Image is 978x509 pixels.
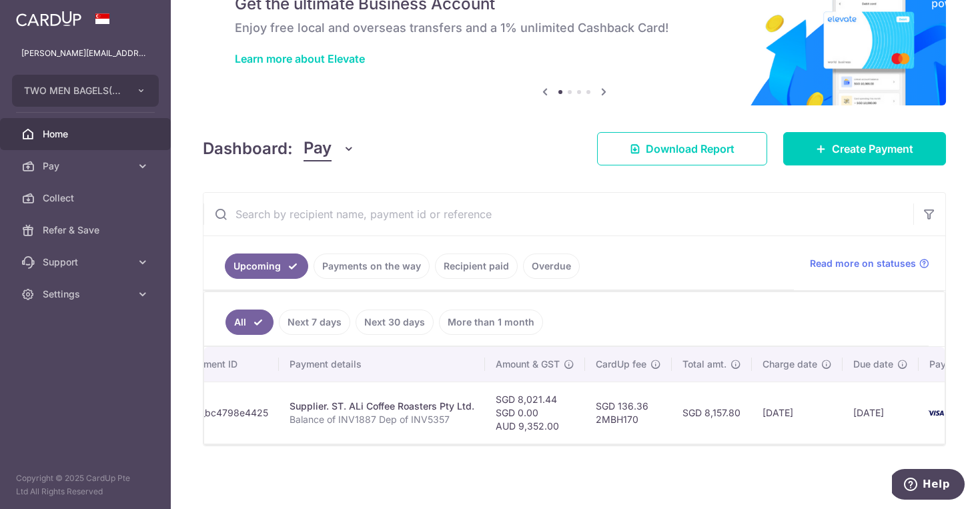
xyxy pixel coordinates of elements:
[290,400,474,413] div: Supplier. ST. ALi Coffee Roasters Pty Ltd.
[290,413,474,426] p: Balance of INV1887 Dep of INV5357
[646,141,735,157] span: Download Report
[235,52,365,65] a: Learn more about Elevate
[16,11,81,27] img: CardUp
[225,253,308,279] a: Upcoming
[235,20,914,36] h6: Enjoy free local and overseas transfers and a 1% unlimited Cashback Card!
[832,141,913,157] span: Create Payment
[279,310,350,335] a: Next 7 days
[496,358,560,371] span: Amount & GST
[203,193,913,235] input: Search by recipient name, payment id or reference
[43,256,131,269] span: Support
[43,191,131,205] span: Collect
[43,223,131,237] span: Refer & Save
[43,127,131,141] span: Home
[435,253,518,279] a: Recipient paid
[43,159,131,173] span: Pay
[523,253,580,279] a: Overdue
[597,132,767,165] a: Download Report
[43,288,131,301] span: Settings
[304,136,355,161] button: Pay
[225,310,274,335] a: All
[304,136,332,161] span: Pay
[672,382,752,444] td: SGD 8,157.80
[485,382,585,444] td: SGD 8,021.44 SGD 0.00 AUD 9,352.00
[24,84,123,97] span: TWO MEN BAGELS(TANJONG PAGAR) PTE LTD
[176,347,279,382] th: Payment ID
[585,382,672,444] td: SGD 136.36 2MBH170
[279,347,485,382] th: Payment details
[892,469,965,502] iframe: Opens a widget where you can find more information
[923,405,949,421] img: Bank Card
[810,257,929,270] a: Read more on statuses
[356,310,434,335] a: Next 30 days
[853,358,893,371] span: Due date
[810,257,916,270] span: Read more on statuses
[783,132,946,165] a: Create Payment
[596,358,646,371] span: CardUp fee
[176,382,279,444] td: txn_bc4798e4425
[21,47,149,60] p: [PERSON_NAME][EMAIL_ADDRESS][DOMAIN_NAME]
[203,137,293,161] h4: Dashboard:
[12,75,159,107] button: TWO MEN BAGELS(TANJONG PAGAR) PTE LTD
[752,382,843,444] td: [DATE]
[763,358,817,371] span: Charge date
[682,358,726,371] span: Total amt.
[439,310,543,335] a: More than 1 month
[314,253,430,279] a: Payments on the way
[843,382,919,444] td: [DATE]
